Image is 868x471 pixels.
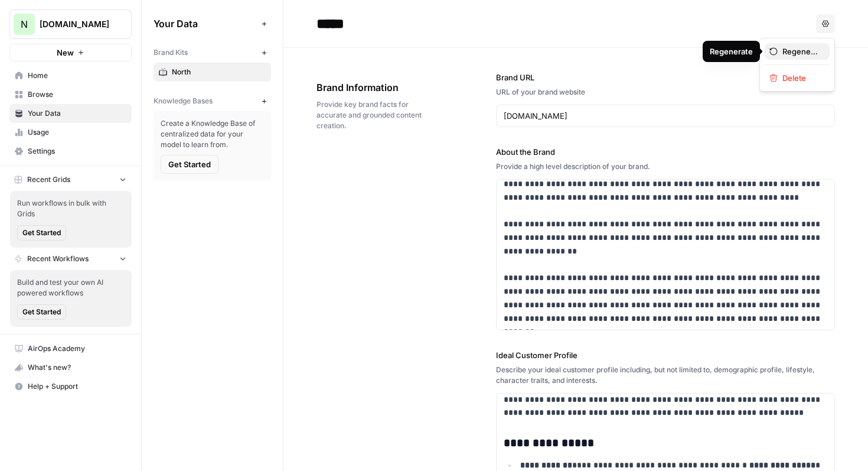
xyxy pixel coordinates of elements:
span: Recent Workflows [27,254,89,264]
a: Settings [9,142,132,161]
span: Delete [782,72,820,84]
label: Ideal Customer Profile [496,349,836,361]
span: Your Data [28,108,126,119]
span: Regenerate [782,46,820,57]
span: Provide key brand facts for accurate and grounded content creation. [316,99,430,131]
div: Regenerate [710,46,753,57]
span: Build and test your own AI powered workflows [17,277,125,298]
span: Usage [28,127,126,138]
span: New [57,47,74,59]
div: URL of your brand website [496,87,836,98]
span: Get Started [22,307,61,317]
input: www.sundaysoccer.com [504,110,828,122]
span: North [172,67,266,77]
span: Create a Knowledge Base of centralized data for your model to learn from. [161,118,264,150]
button: Get Started [17,225,66,241]
button: Help + Support [9,377,132,396]
button: Workspace: North.Cloud [9,9,132,39]
button: What's new? [9,358,132,377]
label: Brand URL [496,72,836,83]
label: About the Brand [496,146,836,158]
span: Settings [28,146,126,157]
button: Recent Grids [9,171,132,189]
a: Usage [9,123,132,142]
a: Browse [9,85,132,104]
span: Run workflows in bulk with Grids [17,198,125,219]
a: AirOps Academy [9,339,132,358]
span: Knowledge Bases [154,96,213,106]
a: Your Data [9,104,132,123]
button: New [9,44,132,61]
span: Brand Kits [154,47,188,58]
span: Get Started [22,228,61,238]
span: AirOps Academy [28,343,126,354]
span: Home [28,70,126,81]
span: [DOMAIN_NAME] [40,18,111,30]
button: Recent Workflows [9,250,132,268]
a: North [154,63,271,82]
span: Your Data [154,17,257,31]
span: Browse [28,89,126,100]
div: Provide a high level description of your brand. [496,161,836,172]
button: Get Started [17,304,66,320]
div: Describe your ideal customer profile including, but not limited to, demographic profile, lifestyl... [496,365,836,386]
div: What's new? [10,359,131,376]
span: Get Started [168,158,211,170]
span: Recent Grids [27,174,70,185]
a: Home [9,66,132,85]
span: N [21,17,28,31]
button: Get Started [161,155,218,174]
span: Help + Support [28,381,126,392]
span: Brand Information [316,80,430,95]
